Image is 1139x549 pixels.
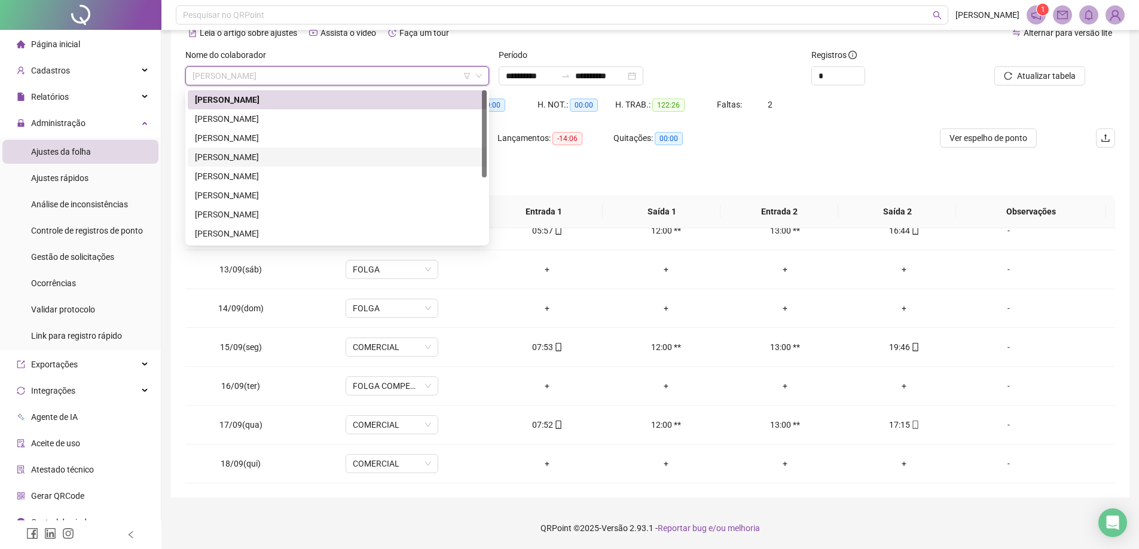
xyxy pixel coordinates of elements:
span: Atualizar tabela [1017,69,1076,82]
div: LUCAS AYRES DA SILVA [188,205,487,224]
label: Nome do colaborador [185,48,274,62]
span: Alternar para versão lite [1024,28,1112,38]
span: notification [1031,10,1042,20]
div: Quitações: [613,131,729,145]
th: Entrada 1 [485,195,603,228]
div: Lançamentos: [497,131,613,145]
div: + [497,457,597,470]
span: 17/09(qua) [219,420,262,430]
span: EDNEI KAUÃ FARIA COSTA [193,67,482,85]
th: Observações [956,195,1106,228]
div: EMERSON HENRIQUE DOS SANTOS [188,128,487,148]
div: 07:53 [497,341,597,354]
span: -14:06 [552,132,582,145]
span: mobile [553,421,563,429]
th: Entrada 2 [720,195,838,228]
div: H. NOT.: [538,98,615,112]
span: linkedin [44,527,56,539]
span: swap [1012,29,1021,37]
div: 17:15 [854,418,954,431]
span: Ver espelho de ponto [949,131,1027,145]
span: Assista o vídeo [320,28,376,38]
span: 00:00 [477,99,505,112]
span: info-circle [848,51,857,59]
span: file [17,93,25,101]
div: + [497,263,597,276]
span: Ajustes da folha [31,147,91,157]
footer: QRPoint © 2025 - 2.93.1 - [161,507,1139,549]
span: Relatórios [31,92,69,102]
span: 122:26 [652,99,685,112]
button: Atualizar tabela [994,66,1085,85]
span: 00:00 [655,132,683,145]
span: export [17,360,25,369]
span: 00:00 [570,99,598,112]
div: + [735,457,835,470]
div: [PERSON_NAME] [195,227,480,240]
span: Cadastros [31,66,70,75]
div: 16:44 [854,224,954,237]
span: Controle de registros de ponto [31,226,143,235]
div: [PERSON_NAME] [195,93,480,106]
div: - [973,457,1044,470]
span: home [17,40,25,48]
span: COMERCIAL [353,416,431,434]
span: COMERCIAL [353,338,431,356]
span: reload [1004,72,1012,80]
span: [PERSON_NAME] [955,8,1019,22]
span: Ocorrências [31,278,76,288]
div: + [854,263,954,276]
div: + [616,302,716,315]
div: - [973,224,1044,237]
div: + [735,379,835,392]
span: Integrações [31,386,75,395]
span: Administração [31,118,85,128]
span: Aceite de uso [31,438,80,448]
div: [PERSON_NAME] [195,189,480,202]
span: Gestão de solicitações [31,252,114,262]
span: left [127,530,135,539]
div: EDNEI KAUÃ FARIA COSTA [188,90,487,109]
span: FOLGA [353,299,431,317]
span: Link para registro rápido [31,331,122,341]
span: file-text [188,29,197,37]
div: + [616,457,716,470]
span: down [475,72,483,79]
span: Ajustes rápidos [31,173,88,183]
div: [PERSON_NAME] [195,170,480,183]
span: Versão [601,523,628,533]
div: - [973,379,1044,392]
span: mobile [910,343,920,351]
div: 07:52 [497,418,597,431]
label: Período [499,48,535,62]
span: 15/09(seg) [220,342,262,352]
div: [PERSON_NAME] [195,151,480,164]
div: + [497,302,597,315]
span: swap-right [561,71,570,81]
span: Validar protocolo [31,305,95,314]
span: 13/09(sáb) [219,265,262,274]
span: bell [1083,10,1094,20]
div: + [735,263,835,276]
span: FOLGA COMPENSATÓRIA [353,377,431,395]
div: + [616,379,716,392]
div: EUDYSON FELICIANO DA SILVA SANTOS [188,148,487,167]
span: mobile [553,226,563,235]
span: 2 [768,100,772,109]
span: 1 [1041,5,1045,14]
span: Observações [966,205,1097,218]
sup: 1 [1037,4,1049,16]
span: filter [463,72,471,79]
div: [PERSON_NAME] [195,208,480,221]
span: FOLGA [353,260,431,278]
span: instagram [62,527,74,539]
div: + [497,379,597,392]
div: [PERSON_NAME] [195,112,480,125]
div: + [854,302,954,315]
div: JESSICA APARECIDA DE OLIVEIRA [188,186,487,205]
div: 19:46 [854,341,954,354]
span: Faça um tour [399,28,449,38]
span: 16/09(ter) [221,381,260,391]
span: Faltas: [717,100,744,109]
span: mobile [910,421,920,429]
